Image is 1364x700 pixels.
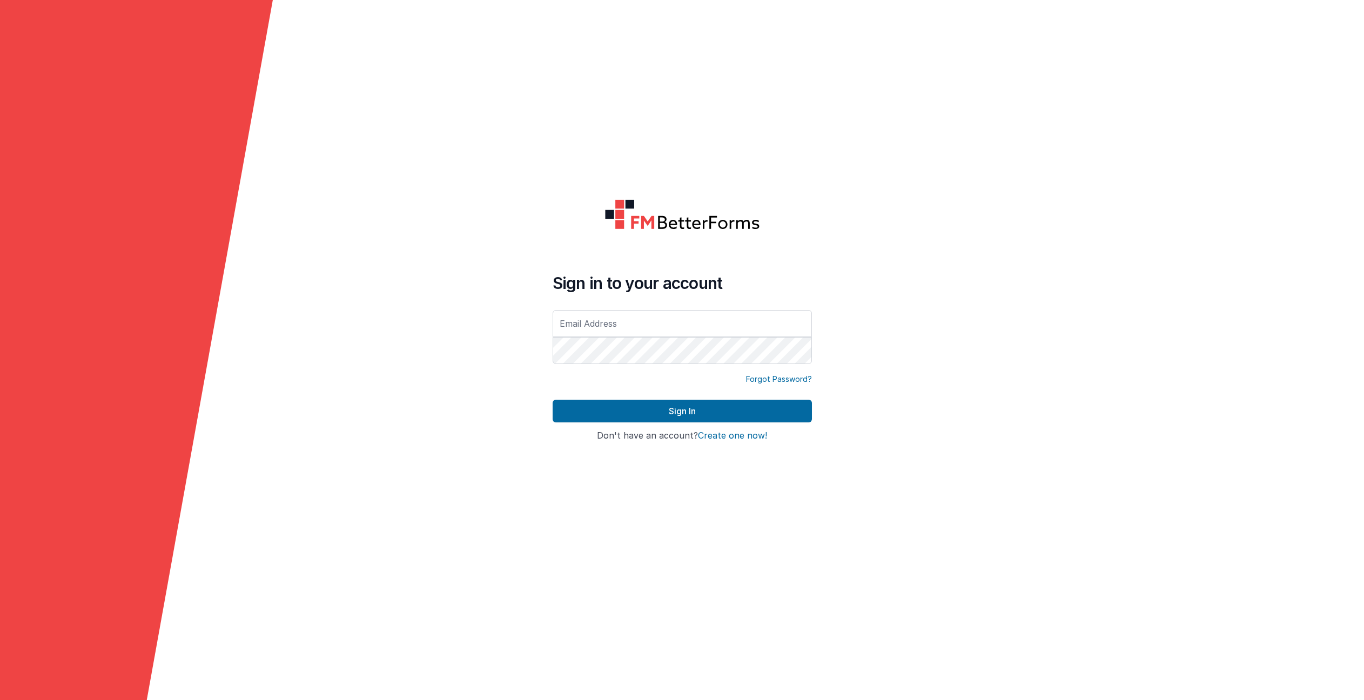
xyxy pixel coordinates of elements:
[698,431,767,441] button: Create one now!
[746,374,812,385] a: Forgot Password?
[553,431,812,441] h4: Don't have an account?
[553,273,812,293] h4: Sign in to your account
[553,400,812,422] button: Sign In
[553,310,812,337] input: Email Address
